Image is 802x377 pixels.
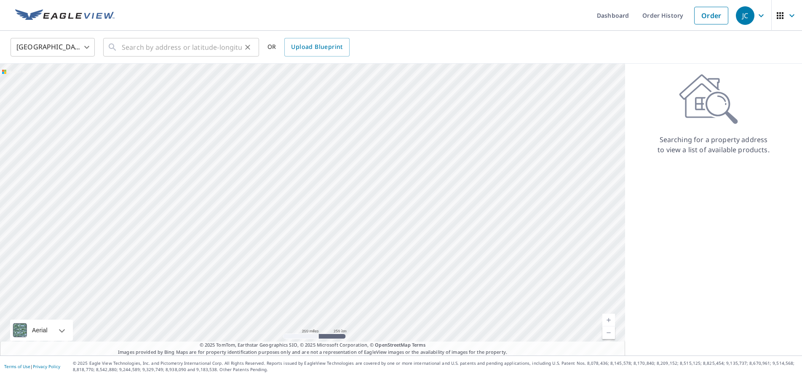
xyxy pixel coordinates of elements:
img: EV Logo [15,9,115,22]
div: [GEOGRAPHIC_DATA] [11,35,95,59]
a: Upload Blueprint [284,38,349,57]
a: OpenStreetMap [375,342,410,348]
p: © 2025 Eagle View Technologies, Inc. and Pictometry International Corp. All Rights Reserved. Repo... [73,360,798,373]
span: Upload Blueprint [291,42,342,52]
a: Current Level 5, Zoom In [602,314,615,326]
input: Search by address or latitude-longitude [122,35,242,59]
p: | [4,364,60,369]
a: Order [694,7,728,24]
a: Terms of Use [4,364,30,369]
button: Clear [242,41,254,53]
div: OR [267,38,350,57]
span: © 2025 TomTom, Earthstar Geographics SIO, © 2025 Microsoft Corporation, © [200,342,426,349]
a: Terms [412,342,426,348]
div: Aerial [10,320,73,341]
div: Aerial [29,320,50,341]
a: Privacy Policy [33,364,60,369]
div: JC [736,6,754,25]
a: Current Level 5, Zoom Out [602,326,615,339]
p: Searching for a property address to view a list of available products. [657,135,770,155]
